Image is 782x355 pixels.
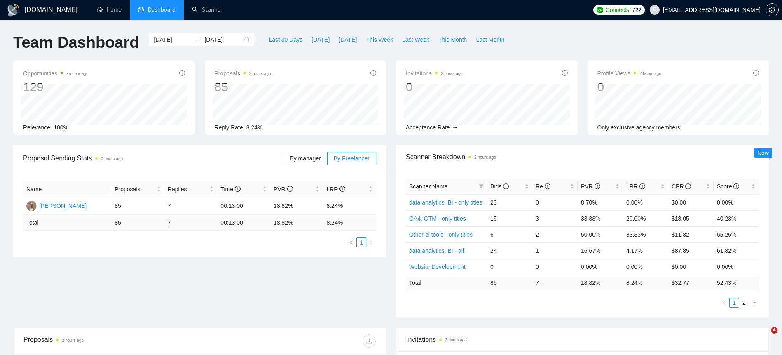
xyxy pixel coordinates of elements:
[402,35,429,44] span: Last Week
[632,5,641,14] span: 722
[270,215,323,231] td: 18.82 %
[597,68,662,78] span: Profile Views
[503,183,509,189] span: info-circle
[477,180,485,193] span: filter
[7,4,20,17] img: logo
[62,338,84,343] time: 2 hours ago
[749,298,759,308] li: Next Page
[23,215,111,231] td: Total
[652,7,658,13] span: user
[623,242,668,259] td: 4.17%
[714,259,759,275] td: 0.00%
[398,33,434,46] button: Last Week
[406,275,487,291] td: Total
[578,259,623,275] td: 0.00%
[668,259,714,275] td: $0.00
[26,201,37,211] img: SK
[476,35,504,44] span: Last Month
[194,36,201,43] span: to
[287,186,293,192] span: info-circle
[639,183,645,189] span: info-circle
[334,155,370,162] span: By Freelancer
[290,155,321,162] span: By manager
[363,338,375,344] span: download
[766,7,779,13] a: setting
[487,226,532,242] td: 6
[752,300,756,305] span: right
[578,194,623,210] td: 8.70%
[215,79,271,95] div: 85
[487,194,532,210] td: 23
[409,263,466,270] a: Website Development
[13,33,139,52] h1: Team Dashboard
[685,183,691,189] span: info-circle
[730,298,739,307] a: 1
[154,35,191,44] input: Start date
[668,194,714,210] td: $0.00
[733,183,739,189] span: info-circle
[714,194,759,210] td: 0.00%
[668,242,714,259] td: $87.85
[347,237,356,247] button: left
[409,247,464,254] a: data analytics, BI - all
[578,226,623,242] td: 50.00%
[438,35,467,44] span: This Month
[215,124,243,131] span: Reply Rate
[487,210,532,226] td: 15
[370,70,376,76] span: info-circle
[434,33,471,46] button: This Month
[445,338,467,342] time: 2 hours ago
[479,184,484,189] span: filter
[270,197,323,215] td: 18.82%
[578,242,623,259] td: 16.67%
[311,35,330,44] span: [DATE]
[357,238,366,247] a: 1
[595,183,600,189] span: info-circle
[274,186,293,193] span: PVR
[719,298,729,308] button: left
[148,6,176,13] span: Dashboard
[164,197,218,215] td: 7
[356,237,366,247] li: 1
[111,181,164,197] th: Proposals
[722,300,727,305] span: left
[366,237,376,247] button: right
[220,186,240,193] span: Time
[111,215,164,231] td: 85
[668,275,714,291] td: $ 32.77
[453,124,457,131] span: --
[217,215,270,231] td: 00:13:00
[409,183,447,190] span: Scanner Name
[97,6,122,13] a: homeHome
[545,183,550,189] span: info-circle
[597,7,603,13] img: upwork-logo.png
[366,237,376,247] li: Next Page
[326,186,345,193] span: LRR
[719,298,729,308] li: Previous Page
[714,242,759,259] td: 61.82%
[714,226,759,242] td: 65.26%
[597,124,681,131] span: Only exclusive agency members
[606,5,630,14] span: Connects:
[532,275,578,291] td: 7
[111,197,164,215] td: 85
[164,181,218,197] th: Replies
[406,68,463,78] span: Invitations
[264,33,307,46] button: Last 30 Days
[323,215,376,231] td: 8.24 %
[39,201,87,210] div: [PERSON_NAME]
[490,183,509,190] span: Bids
[409,215,466,222] a: GA4, GTM - only titles
[487,259,532,275] td: 0
[623,275,668,291] td: 8.24 %
[532,259,578,275] td: 0
[66,71,88,76] time: an hour ago
[363,334,376,348] button: download
[406,124,450,131] span: Acceptance Rate
[246,124,263,131] span: 8.24%
[757,150,769,156] span: New
[578,210,623,226] td: 33.33%
[138,7,144,12] span: dashboard
[739,298,749,308] li: 2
